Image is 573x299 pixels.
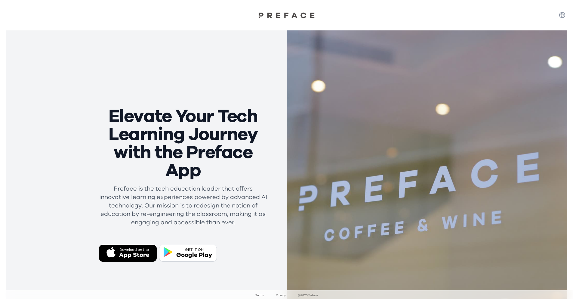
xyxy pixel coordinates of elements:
[176,251,212,259] div: Google Play
[276,293,286,297] a: Privacy
[159,245,217,262] button: GET IT ONGoogle Play
[99,107,267,180] h1: Elevate Your Tech Learning Journey with the Preface App
[99,245,157,262] button: Download on theApp Store
[119,251,149,259] div: App Store
[99,185,267,227] p: Preface is the tech education leader that offers innovative learning experiences powered by advan...
[119,247,149,252] div: Download on the
[176,247,212,252] div: GET IT ON
[255,293,264,297] a: Terms
[257,12,317,18] img: Preface Logo
[298,293,318,298] span: @ 2025 Preface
